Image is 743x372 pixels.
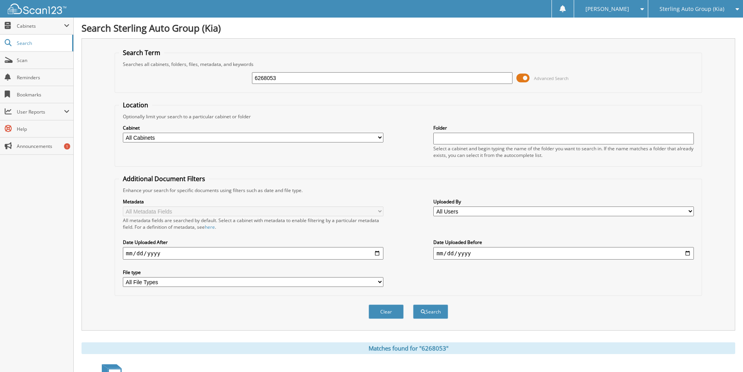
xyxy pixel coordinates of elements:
[119,48,164,57] legend: Search Term
[123,269,383,276] label: File type
[123,217,383,230] div: All metadata fields are searched by default. Select a cabinet with metadata to enable filtering b...
[660,7,724,11] span: Sterling Auto Group (Kia)
[534,75,569,81] span: Advanced Search
[585,7,629,11] span: [PERSON_NAME]
[17,23,64,29] span: Cabinets
[82,342,735,354] div: Matches found for "6268053"
[119,113,698,120] div: Optionally limit your search to a particular cabinet or folder
[123,239,383,246] label: Date Uploaded After
[123,247,383,260] input: start
[413,304,448,319] button: Search
[433,239,694,246] label: Date Uploaded Before
[205,224,215,230] a: here
[17,109,64,115] span: User Reports
[119,174,209,183] legend: Additional Document Filters
[119,187,698,194] div: Enhance your search for specific documents using filters such as date and file type.
[119,61,698,68] div: Searches all cabinets, folders, files, metadata, and keywords
[369,304,404,319] button: Clear
[433,145,694,158] div: Select a cabinet and begin typing the name of the folder you want to search in. If the name match...
[433,198,694,205] label: Uploaded By
[17,57,69,64] span: Scan
[119,101,152,109] legend: Location
[123,198,383,205] label: Metadata
[17,91,69,98] span: Bookmarks
[64,143,70,150] div: 1
[17,40,68,46] span: Search
[17,143,69,150] span: Announcements
[123,125,383,131] label: Cabinet
[17,126,69,132] span: Help
[433,125,694,131] label: Folder
[17,74,69,81] span: Reminders
[8,4,66,14] img: scan123-logo-white.svg
[82,21,735,34] h1: Search Sterling Auto Group (Kia)
[433,247,694,260] input: end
